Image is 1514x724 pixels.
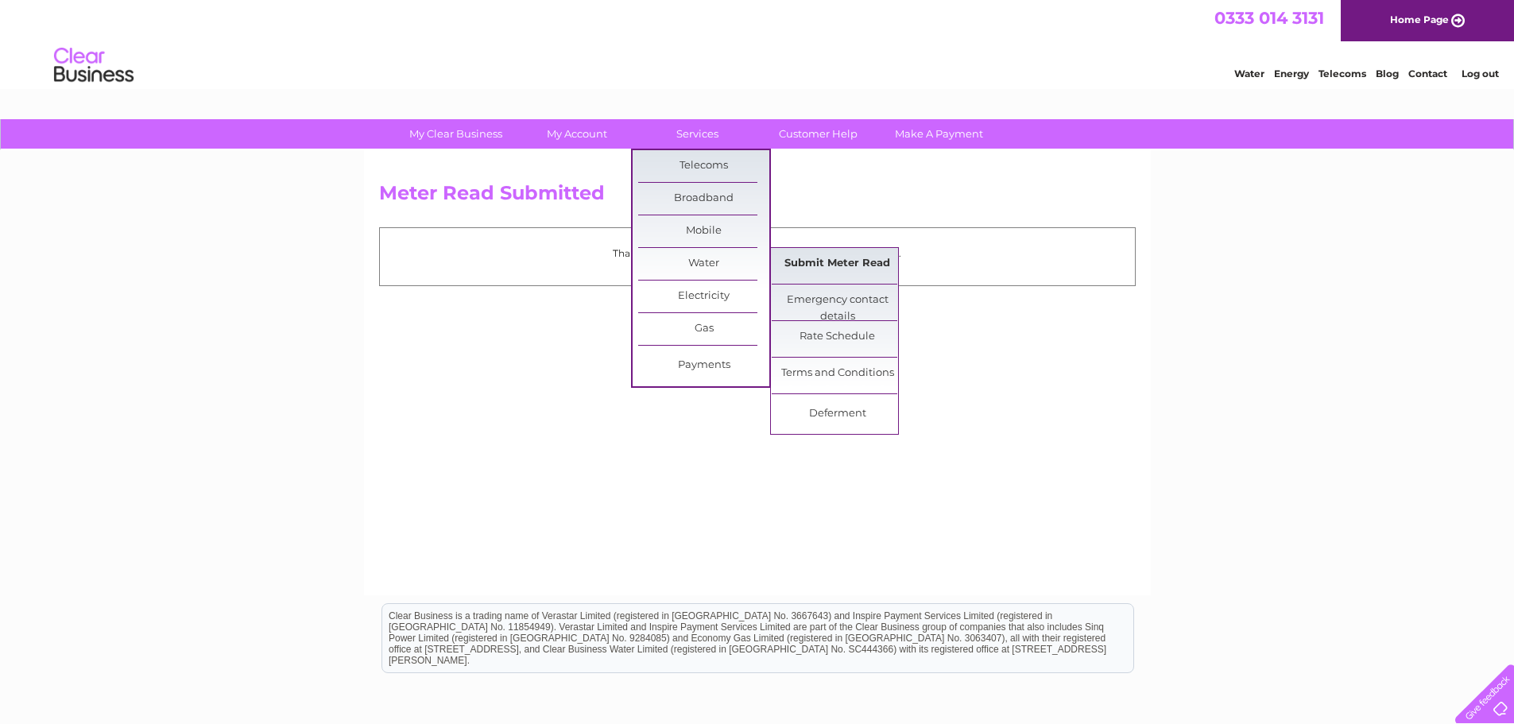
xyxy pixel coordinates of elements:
a: Blog [1376,68,1399,79]
a: Customer Help [753,119,884,149]
a: Make A Payment [873,119,1005,149]
a: Deferment [772,398,903,430]
p: Thank you for your time, your meter read has been received. [388,246,1127,261]
img: logo.png [53,41,134,90]
a: Telecoms [1318,68,1366,79]
a: Water [1234,68,1264,79]
a: Mobile [638,215,769,247]
a: Electricity [638,281,769,312]
a: Water [638,248,769,280]
a: My Clear Business [390,119,521,149]
a: Log out [1462,68,1499,79]
a: 0333 014 3131 [1214,8,1324,28]
a: Emergency contact details [772,285,903,316]
a: Rate Schedule [772,321,903,353]
a: Broadband [638,183,769,215]
h2: Meter Read Submitted [379,182,1136,212]
a: Gas [638,313,769,345]
a: Contact [1408,68,1447,79]
a: Terms and Conditions [772,358,903,389]
a: Services [632,119,763,149]
a: Payments [638,350,769,381]
div: Clear Business is a trading name of Verastar Limited (registered in [GEOGRAPHIC_DATA] No. 3667643... [382,9,1133,77]
a: Telecoms [638,150,769,182]
a: Submit Meter Read [772,248,903,280]
a: Energy [1274,68,1309,79]
a: My Account [511,119,642,149]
